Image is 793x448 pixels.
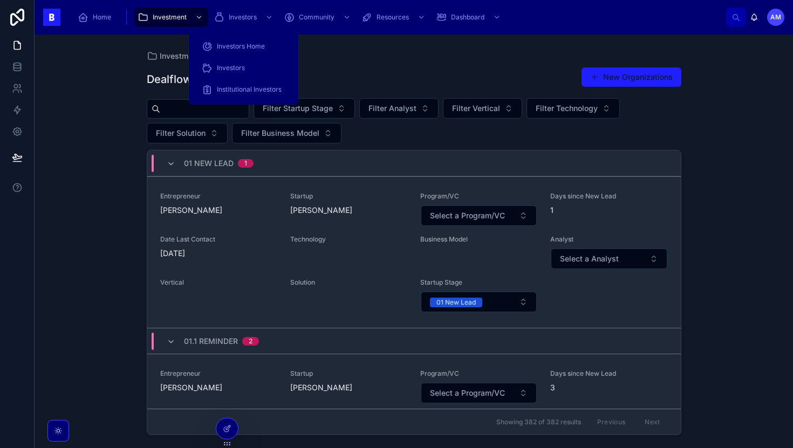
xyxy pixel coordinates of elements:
[433,8,506,27] a: Dashboard
[43,9,60,26] img: App logo
[550,369,667,378] span: Days since New Lead
[232,123,341,143] button: Select Button
[69,5,726,29] div: scrollable content
[147,123,228,143] button: Select Button
[420,192,537,201] span: Program/VC
[217,64,245,72] span: Investors
[358,8,430,27] a: Resources
[134,8,208,27] a: Investment
[550,382,667,393] span: 3
[430,210,505,221] span: Select a Program/VC
[420,278,537,287] span: Startup Stage
[210,8,278,27] a: Investors
[241,128,319,139] span: Filter Business Model
[160,205,277,216] span: [PERSON_NAME]
[359,98,439,119] button: Select Button
[430,388,505,398] span: Select a Program/VC
[147,51,200,61] a: Investment
[536,103,598,114] span: Filter Technology
[368,103,416,114] span: Filter Analyst
[420,369,537,378] span: Program/VC
[290,192,407,201] span: Startup
[582,67,681,87] button: New Organizations
[421,383,537,403] button: Select Button
[421,205,537,226] button: Select Button
[249,337,252,346] div: 2
[254,98,355,119] button: Select Button
[290,235,407,244] span: Technology
[153,13,187,22] span: Investment
[74,8,119,27] a: Home
[420,235,537,244] span: Business Model
[93,13,111,22] span: Home
[436,298,476,307] div: 01 New Lead
[290,278,407,287] span: Solution
[281,8,356,27] a: Community
[217,42,265,51] span: Investors Home
[195,37,292,56] a: Investors Home
[195,80,292,99] a: Institutional Investors
[184,158,234,169] span: 01 New Lead
[147,72,236,87] h1: Dealflow Pipeline
[147,176,681,328] a: Entrepreneur[PERSON_NAME]Startup[PERSON_NAME]Program/VCSelect ButtonDays since New Lead1Date Last...
[229,13,257,22] span: Investors
[156,128,206,139] span: Filter Solution
[263,103,333,114] span: Filter Startup Stage
[770,13,781,22] span: AM
[160,278,277,287] span: Vertical
[184,336,238,347] span: 01.1 Reminder
[560,253,619,264] span: Select a Analyst
[160,192,277,201] span: Entrepreneur
[550,192,667,201] span: Days since New Lead
[244,159,247,168] div: 1
[160,248,185,259] p: [DATE]
[551,249,667,269] button: Select Button
[377,13,409,22] span: Resources
[451,13,484,22] span: Dashboard
[421,292,537,312] button: Select Button
[290,205,407,216] span: [PERSON_NAME]
[195,58,292,78] a: Investors
[299,13,334,22] span: Community
[160,51,200,61] span: Investment
[550,235,667,244] span: Analyst
[290,382,407,393] span: [PERSON_NAME]
[443,98,522,119] button: Select Button
[160,235,277,244] span: Date Last Contact
[217,85,282,94] span: Institutional Investors
[290,369,407,378] span: Startup
[452,103,500,114] span: Filter Vertical
[160,369,277,378] span: Entrepreneur
[550,205,667,216] span: 1
[160,382,277,393] span: [PERSON_NAME]
[527,98,620,119] button: Select Button
[496,418,581,426] span: Showing 382 of 382 results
